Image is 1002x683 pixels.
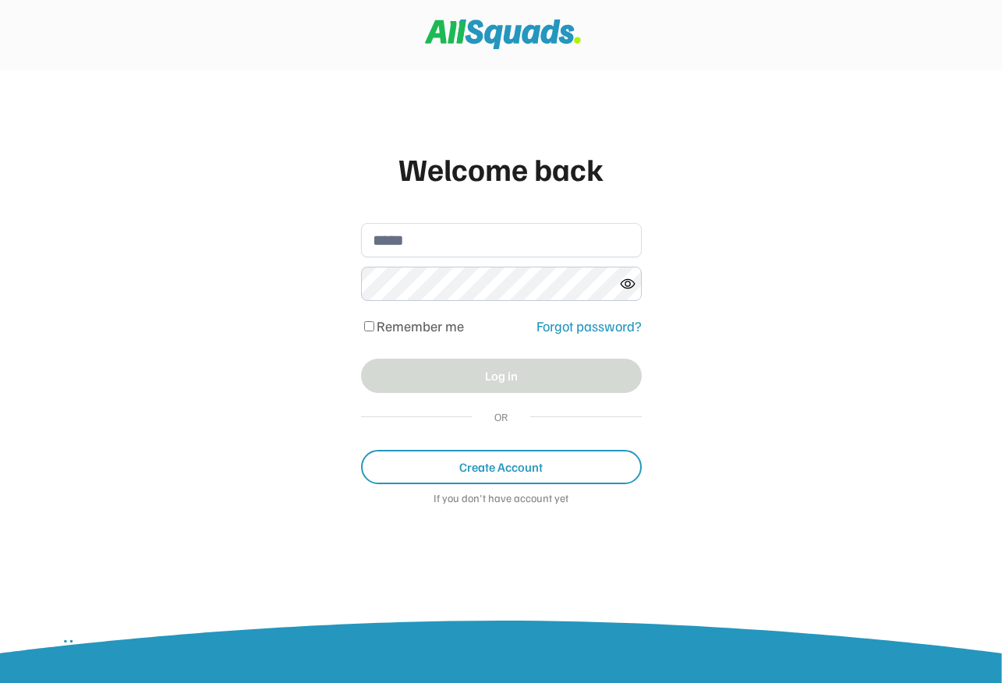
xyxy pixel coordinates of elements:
div: Welcome back [361,145,642,192]
label: Remember me [377,317,464,334]
img: Squad%20Logo.svg [425,19,581,49]
button: Log in [361,359,642,393]
button: Create Account [361,450,642,484]
div: If you don't have account yet [361,492,642,508]
div: Forgot password? [536,316,642,337]
div: OR [487,409,515,425]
